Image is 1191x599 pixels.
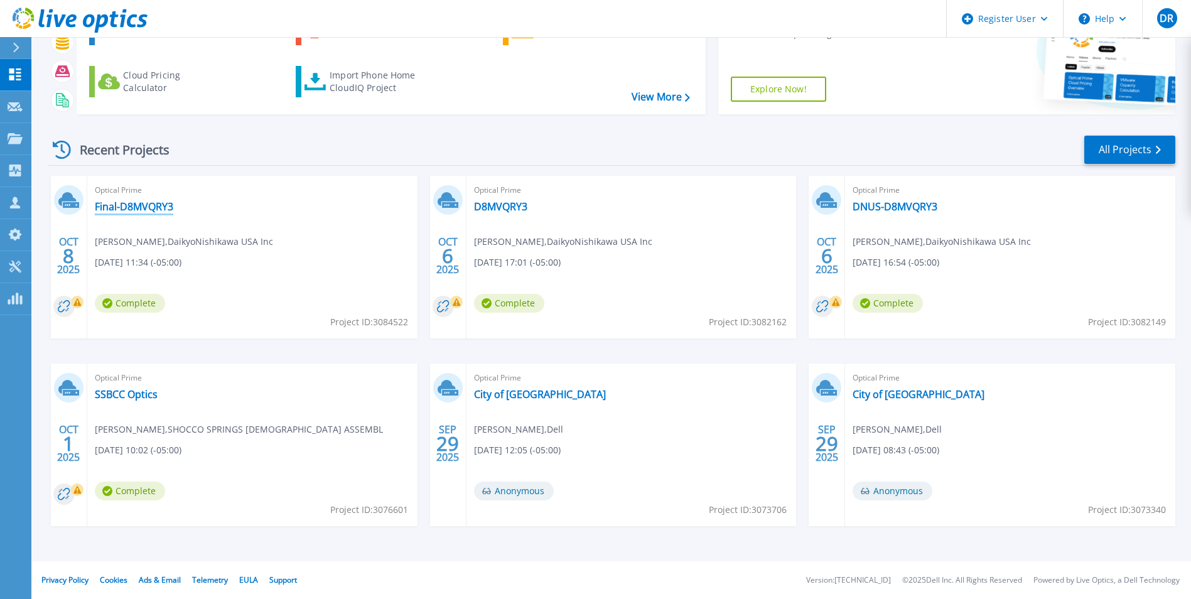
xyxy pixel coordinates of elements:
span: Complete [853,294,923,313]
div: Import Phone Home CloudIQ Project [330,69,428,94]
span: Anonymous [474,482,554,500]
span: 1 [63,438,74,449]
span: Optical Prime [853,371,1168,385]
span: [DATE] 12:05 (-05:00) [474,443,561,457]
span: Project ID: 3073340 [1088,503,1166,517]
a: All Projects [1084,136,1175,164]
div: Recent Projects [48,134,186,165]
a: EULA [239,575,258,585]
span: 6 [442,251,453,261]
a: View More [632,91,690,103]
span: [PERSON_NAME] , DaikyoNishikawa USA Inc [474,235,652,249]
span: [DATE] 16:54 (-05:00) [853,256,939,269]
a: Cookies [100,575,127,585]
span: [DATE] 10:02 (-05:00) [95,443,181,457]
span: [DATE] 08:43 (-05:00) [853,443,939,457]
a: Ads & Email [139,575,181,585]
a: Privacy Policy [41,575,89,585]
span: Project ID: 3082162 [709,315,787,329]
div: OCT 2025 [57,233,80,279]
div: OCT 2025 [436,233,460,279]
span: Complete [474,294,544,313]
div: SEP 2025 [815,421,839,467]
span: [PERSON_NAME] , Dell [853,423,942,436]
span: [PERSON_NAME] , SHOCCO SPRINGS [DEMOGRAPHIC_DATA] ASSEMBL [95,423,383,436]
a: SSBCC Optics [95,388,158,401]
span: Project ID: 3076601 [330,503,408,517]
div: Cloud Pricing Calculator [123,69,224,94]
span: 6 [821,251,833,261]
a: Telemetry [192,575,228,585]
a: DNUS-D8MVQRY3 [853,200,937,213]
span: [PERSON_NAME] , DaikyoNishikawa USA Inc [853,235,1031,249]
span: 29 [436,438,459,449]
span: Project ID: 3082149 [1088,315,1166,329]
span: [DATE] 11:34 (-05:00) [95,256,181,269]
span: Complete [95,294,165,313]
a: City of [GEOGRAPHIC_DATA] [474,388,606,401]
a: Explore Now! [731,77,826,102]
span: 29 [816,438,838,449]
span: Complete [95,482,165,500]
a: Final-D8MVQRY3 [95,200,173,213]
span: 8 [63,251,74,261]
span: Anonymous [853,482,932,500]
span: Project ID: 3073706 [709,503,787,517]
span: Optical Prime [95,183,410,197]
span: Optical Prime [853,183,1168,197]
span: Optical Prime [95,371,410,385]
a: D8MVQRY3 [474,200,527,213]
span: [PERSON_NAME] , DaikyoNishikawa USA Inc [95,235,273,249]
span: [PERSON_NAME] , Dell [474,423,563,436]
div: SEP 2025 [436,421,460,467]
a: City of [GEOGRAPHIC_DATA] [853,388,984,401]
div: OCT 2025 [57,421,80,467]
li: © 2025 Dell Inc. All Rights Reserved [902,576,1022,585]
span: Project ID: 3084522 [330,315,408,329]
li: Version: [TECHNICAL_ID] [806,576,891,585]
span: Optical Prime [474,183,789,197]
div: OCT 2025 [815,233,839,279]
span: [DATE] 17:01 (-05:00) [474,256,561,269]
span: Optical Prime [474,371,789,385]
span: DR [1160,13,1173,23]
a: Support [269,575,297,585]
a: Cloud Pricing Calculator [89,66,229,97]
li: Powered by Live Optics, a Dell Technology [1033,576,1180,585]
